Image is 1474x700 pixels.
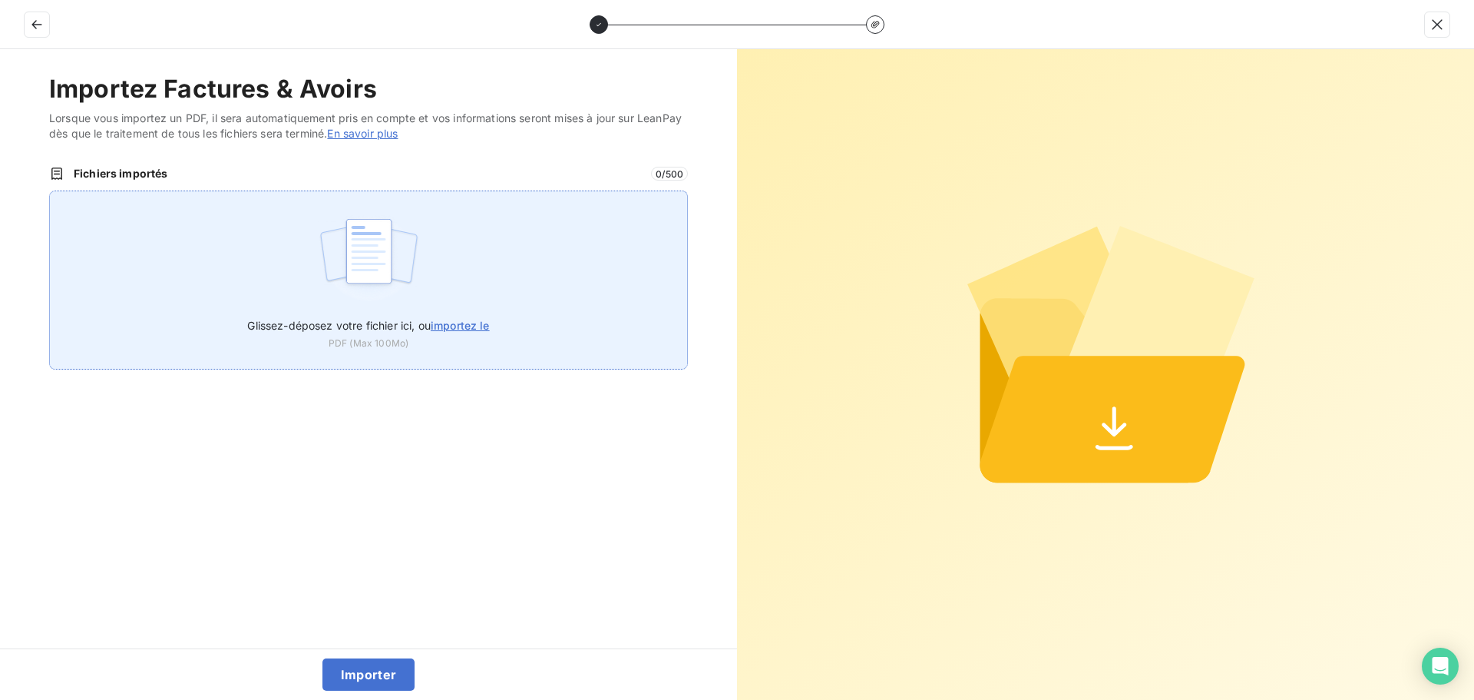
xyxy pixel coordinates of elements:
[651,167,688,181] span: 0 / 500
[247,319,489,332] span: Glissez-déposez votre fichier ici, ou
[318,210,420,308] img: illustration
[329,337,408,350] span: PDF (Max 100Mo)
[327,127,398,140] a: En savoir plus
[74,166,642,181] span: Fichiers importés
[49,74,688,105] h2: Importez Factures & Avoirs
[49,111,688,141] span: Lorsque vous importez un PDF, il sera automatiquement pris en compte et vos informations seront m...
[322,659,415,691] button: Importer
[431,319,490,332] span: importez le
[1422,648,1459,685] div: Open Intercom Messenger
